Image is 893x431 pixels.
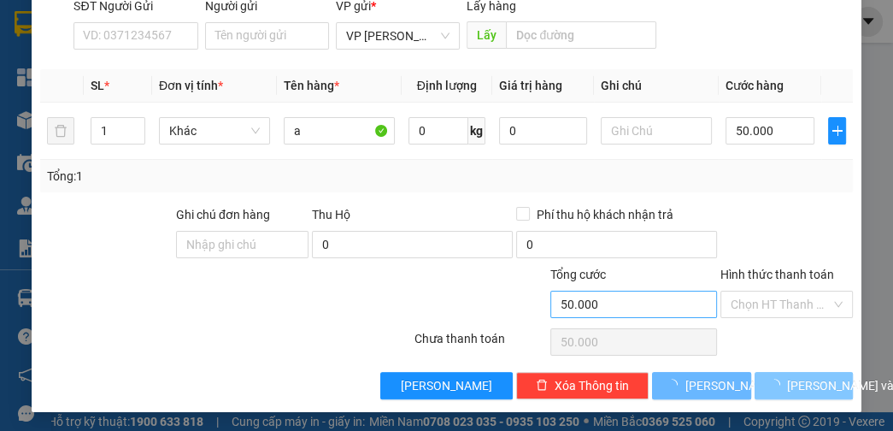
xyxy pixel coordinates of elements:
label: Hình thức thanh toán [720,268,834,281]
input: Ghi Chú [601,117,712,145]
button: delete [47,117,74,145]
span: Thu Hộ [312,208,350,221]
span: [PERSON_NAME] [401,376,492,395]
span: Xóa Thông tin [555,376,629,395]
span: Phí thu hộ khách nhận trả [530,205,680,224]
label: Ghi chú đơn hàng [176,208,270,221]
span: loading [666,379,684,391]
button: deleteXóa Thông tin [516,372,649,399]
span: [PERSON_NAME] [684,376,776,395]
div: Chưa thanh toán [413,329,549,359]
span: Tổng cước [550,268,606,281]
span: Cước hàng [726,79,784,92]
span: SL [91,79,104,92]
button: plus [828,117,847,145]
th: Ghi chú [594,69,719,103]
input: Ghi chú đơn hàng [176,231,308,258]
span: Định lượng [417,79,477,92]
span: Khác [169,118,260,144]
span: Đơn vị tính [159,79,223,92]
input: 0 [499,117,587,145]
span: Lấy [467,21,506,49]
input: Dọc đường [506,21,656,49]
button: [PERSON_NAME] và In [755,372,853,399]
span: delete [536,379,548,393]
span: Giá trị hàng [499,79,562,92]
button: [PERSON_NAME] [652,372,750,399]
span: loading [768,379,787,391]
input: VD: Bàn, Ghế [284,117,395,145]
span: VP Ngọc Hồi [346,23,449,49]
span: plus [829,124,846,138]
span: kg [468,117,485,145]
span: Tên hàng [284,79,339,92]
button: [PERSON_NAME] [380,372,513,399]
div: Tổng: 1 [47,167,347,186]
